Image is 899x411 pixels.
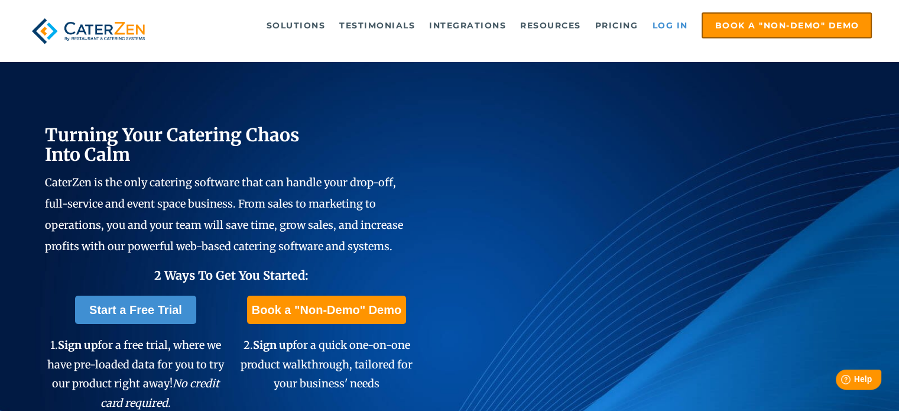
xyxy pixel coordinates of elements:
[423,14,512,37] a: Integrations
[47,338,223,409] span: 1. for a free trial, where we have pre-loaded data for you to try our product right away!
[75,296,196,324] a: Start a Free Trial
[45,176,403,253] span: CaterZen is the only catering software that can handle your drop-off, full-service and event spac...
[171,12,872,38] div: Navigation Menu
[589,14,644,37] a: Pricing
[154,268,308,283] span: 2 Ways To Get You Started:
[702,12,872,38] a: Book a "Non-Demo" Demo
[45,124,300,166] span: Turning Your Catering Chaos Into Calm
[27,12,150,50] img: caterzen
[794,365,886,398] iframe: Help widget launcher
[514,14,587,37] a: Resources
[58,338,98,352] span: Sign up
[261,14,332,37] a: Solutions
[247,296,406,324] a: Book a "Non-Demo" Demo
[100,377,219,409] em: No credit card required.
[241,338,413,390] span: 2. for a quick one-on-one product walkthrough, tailored for your business' needs
[646,14,693,37] a: Log in
[333,14,421,37] a: Testimonials
[252,338,292,352] span: Sign up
